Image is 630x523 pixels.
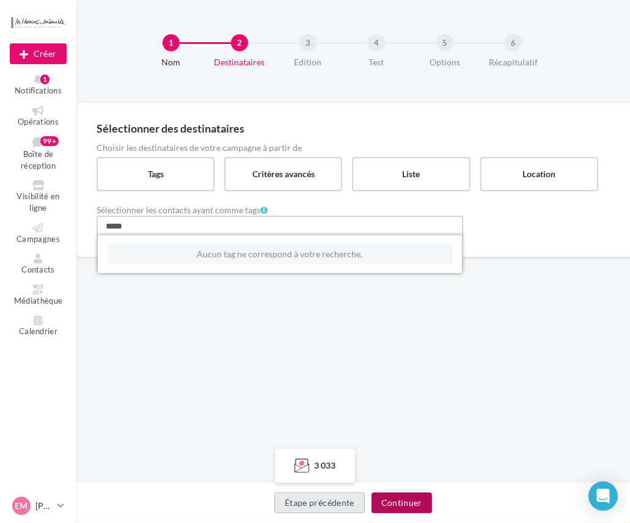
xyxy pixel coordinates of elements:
[110,248,450,260] div: Aucun tag ne correspond à votre recherche.
[269,56,347,68] div: Edition
[35,500,53,512] p: [PERSON_NAME]
[368,34,385,51] div: 4
[224,157,342,191] label: Critères avancés
[19,326,57,336] span: Calendrier
[10,221,67,247] a: Campagnes
[436,34,453,51] div: 5
[10,251,67,277] a: Contacts
[15,86,62,95] span: Notifications
[480,157,598,191] label: Location
[97,157,214,191] label: Tags
[337,56,416,68] div: Test
[14,296,63,305] span: Médiathèque
[200,56,279,68] div: Destinataires
[10,494,67,518] a: EM [PERSON_NAME]
[314,460,335,470] span: 3 033
[274,492,365,513] button: Étape précédente
[18,117,59,126] span: Opérations
[16,192,59,213] span: Visibilité en ligne
[10,72,67,98] button: Notifications 1
[10,43,67,64] div: Nouvelle campagne
[352,157,470,191] label: Liste
[474,56,552,68] div: Récapitulatif
[588,481,618,511] div: Open Intercom Messenger
[10,103,67,130] a: Opérations
[505,34,522,51] div: 6
[10,134,67,173] a: Boîte de réception99+
[372,492,432,513] button: Continuer
[406,56,484,68] div: Options
[97,216,463,237] div: Rechercher ou sélectionner un tag
[21,150,56,171] span: Boîte de réception
[163,34,180,51] div: 1
[231,34,248,51] div: 2
[100,219,460,233] input: Rechercher ou sélectionner un tag
[10,43,67,64] button: Créer
[132,56,210,68] div: Nom
[10,313,67,339] a: Calendrier
[10,178,67,215] a: Visibilité en ligne
[40,75,49,84] div: 1
[21,265,55,274] span: Contacts
[10,282,67,309] a: Médiathèque
[15,500,28,512] span: EM
[299,34,317,51] div: 3
[40,136,59,146] div: 99+
[16,234,60,244] span: Campagnes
